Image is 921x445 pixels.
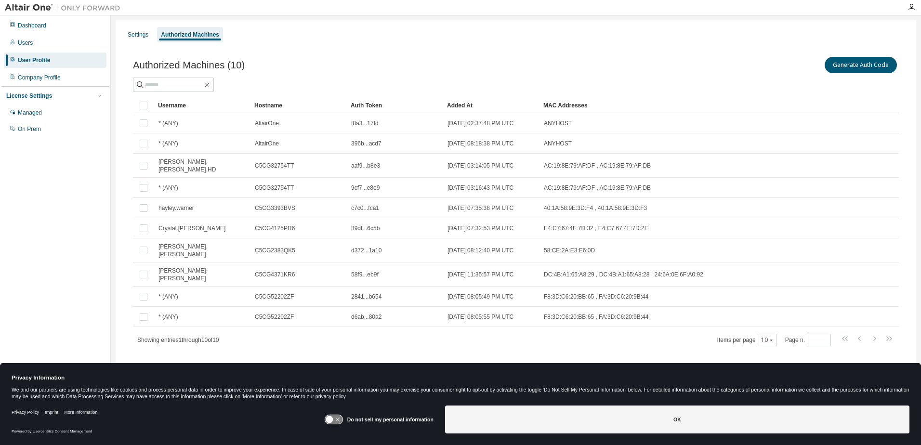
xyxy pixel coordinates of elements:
span: 9cf7...e8e9 [351,184,380,192]
span: hayley.warner [158,204,194,212]
span: [DATE] 03:16:43 PM UTC [447,184,513,192]
span: * (ANY) [158,313,178,321]
div: Username [158,98,247,113]
div: User Profile [18,56,50,64]
div: Settings [128,31,148,39]
span: d6ab...80a2 [351,313,382,321]
span: AC:19:8E:79:AF:DF , AC:19:8E:79:AF:DB [544,162,651,170]
span: E4:C7:67:4F:7D:32 , E4:C7:67:4F:7D:2E [544,224,648,232]
span: 89df...6c5b [351,224,380,232]
span: [PERSON_NAME].[PERSON_NAME].HD [158,158,246,173]
span: F8:3D:C6:20:BB:65 , FA:3D:C6:20:9B:44 [544,313,648,321]
span: C5CG2383QK5 [255,247,295,254]
span: C5CG3393BVS [255,204,295,212]
span: Items per page [717,334,776,346]
div: Dashboard [18,22,46,29]
span: [DATE] 11:35:57 PM UTC [447,271,513,278]
div: Added At [447,98,536,113]
div: Auth Token [351,98,439,113]
span: * (ANY) [158,119,178,127]
span: ANYHOST [544,140,572,147]
div: On Prem [18,125,41,133]
span: ANYHOST [544,119,572,127]
span: [PERSON_NAME].[PERSON_NAME] [158,243,246,258]
span: * (ANY) [158,140,178,147]
span: 396b...acd7 [351,140,382,147]
span: Crystal.[PERSON_NAME] [158,224,225,232]
span: [DATE] 08:05:49 PM UTC [447,293,513,301]
img: Altair One [5,3,125,13]
div: License Settings [6,92,52,100]
div: Users [18,39,33,47]
span: C5CG4125PR6 [255,224,295,232]
span: Page n. [785,334,831,346]
span: [DATE] 08:18:38 PM UTC [447,140,513,147]
span: f8a3...17fd [351,119,379,127]
span: DC:4B:A1:65:A8:29 , DC:4B:A1:65:A8:28 , 24:6A:0E:6F:A0:92 [544,271,703,278]
span: AltairOne [255,140,279,147]
span: [DATE] 08:12:40 PM UTC [447,247,513,254]
span: C5CG52202ZF [255,293,294,301]
span: 58f9...eb9f [351,271,379,278]
span: F8:3D:C6:20:BB:65 , FA:3D:C6:20:9B:44 [544,293,648,301]
span: [DATE] 02:37:48 PM UTC [447,119,513,127]
div: Authorized Machines [161,31,219,39]
span: C5CG32754TT [255,184,294,192]
button: 10 [761,336,774,344]
span: 2841...b654 [351,293,382,301]
div: Company Profile [18,74,61,81]
span: * (ANY) [158,184,178,192]
span: 58:CE:2A:E3:E6:0D [544,247,595,254]
span: d372...1a10 [351,247,382,254]
div: Managed [18,109,42,117]
span: AltairOne [255,119,279,127]
span: [DATE] 07:32:53 PM UTC [447,224,513,232]
span: aaf9...b8e3 [351,162,380,170]
span: C5CG32754TT [255,162,294,170]
span: 40:1A:58:9E:3D:F4 , 40:1A:58:9E:3D:F3 [544,204,647,212]
div: MAC Addresses [543,98,798,113]
div: Hostname [254,98,343,113]
span: [DATE] 08:05:55 PM UTC [447,313,513,321]
span: C5CG4371KR6 [255,271,295,278]
span: C5CG52202ZF [255,313,294,321]
span: Authorized Machines (10) [133,60,245,71]
span: c7c0...fca1 [351,204,379,212]
span: * (ANY) [158,293,178,301]
button: Generate Auth Code [825,57,897,73]
span: [PERSON_NAME].[PERSON_NAME] [158,267,246,282]
span: Showing entries 1 through 10 of 10 [137,337,219,343]
span: AC:19:8E:79:AF:DF , AC:19:8E:79:AF:DB [544,184,651,192]
span: [DATE] 07:35:38 PM UTC [447,204,513,212]
span: [DATE] 03:14:05 PM UTC [447,162,513,170]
